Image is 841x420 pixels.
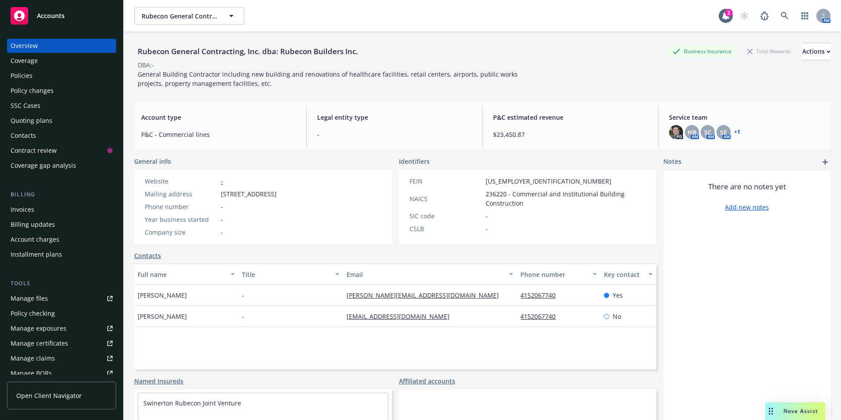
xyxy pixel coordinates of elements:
[668,46,736,57] div: Business Insurance
[486,189,646,208] span: 236220 - Commercial and Institutional Building Construction
[7,279,116,288] div: Tools
[486,211,488,221] span: -
[242,312,244,321] span: -
[7,39,116,53] a: Overview
[138,291,187,300] span: [PERSON_NAME]
[520,270,587,279] div: Phone number
[134,157,171,166] span: General info
[238,264,343,285] button: Title
[141,130,296,139] span: P&C - Commercial lines
[410,224,482,233] div: CSLB
[16,391,82,400] span: Open Client Navigator
[221,215,223,224] span: -
[604,270,643,279] div: Key contact
[486,224,488,233] span: -
[11,54,38,68] div: Coverage
[11,144,57,158] div: Contract review
[720,128,727,137] span: SE
[11,114,52,128] div: Quoting plans
[11,291,48,306] div: Manage files
[11,129,36,143] div: Contacts
[517,264,600,285] button: Phone number
[134,7,244,25] button: Rubecon General Contracting, Inc. dba: Rubecon Builders Inc.
[7,129,116,143] a: Contacts
[7,321,116,335] a: Manage exposures
[11,306,55,321] div: Policy checking
[399,157,430,166] span: Identifiers
[145,228,217,237] div: Company size
[134,251,161,260] a: Contacts
[734,129,740,135] a: +1
[11,69,33,83] div: Policies
[242,291,244,300] span: -
[317,130,472,139] span: -
[242,270,329,279] div: Title
[7,190,116,199] div: Billing
[134,376,183,386] a: Named insureds
[138,312,187,321] span: [PERSON_NAME]
[347,291,506,299] a: [PERSON_NAME][EMAIL_ADDRESS][DOMAIN_NAME]
[725,203,769,212] a: Add new notes
[725,9,733,17] div: 2
[7,366,116,380] a: Manage BORs
[343,264,517,285] button: Email
[756,7,773,25] a: Report a Bug
[802,43,830,60] div: Actions
[145,189,217,199] div: Mailing address
[7,114,116,128] a: Quoting plans
[743,46,795,57] div: Total Rewards
[410,194,482,203] div: NAICS
[138,70,519,88] span: General Building Contractor including new building and renovations of healthcare facilities, reta...
[11,366,52,380] div: Manage BORs
[669,125,683,139] img: photo
[613,291,623,300] span: Yes
[7,232,116,247] a: Account charges
[7,291,116,306] a: Manage files
[7,158,116,173] a: Coverage gap analysis
[7,54,116,68] a: Coverage
[520,291,563,299] a: 4152067740
[7,351,116,365] a: Manage claims
[735,7,753,25] a: Start snowing
[138,270,225,279] div: Full name
[317,113,472,122] span: Legal entity type
[134,46,362,57] div: Rubecon General Contracting, Inc. dba: Rubecon Builders Inc.
[663,157,681,167] span: Notes
[11,232,59,247] div: Account charges
[669,113,823,122] span: Service team
[7,144,116,158] a: Contract review
[410,211,482,221] div: SIC code
[347,270,504,279] div: Email
[7,217,116,232] a: Billing updates
[134,264,238,285] button: Full name
[399,376,455,386] a: Affiliated accounts
[11,39,38,53] div: Overview
[7,306,116,321] a: Policy checking
[11,217,55,232] div: Billing updates
[143,399,241,407] a: Swinerton Rubecon Joint Venture
[221,177,223,185] a: -
[11,158,76,173] div: Coverage gap analysis
[11,351,55,365] div: Manage claims
[708,181,786,192] span: There are no notes yet
[221,202,223,211] span: -
[347,312,457,321] a: [EMAIL_ADDRESS][DOMAIN_NAME]
[820,157,830,167] a: add
[7,247,116,262] a: Installment plans
[221,189,277,199] span: [STREET_ADDRESS]
[613,312,621,321] span: No
[11,203,34,217] div: Invoices
[7,69,116,83] a: Policies
[796,7,814,25] a: Switch app
[600,264,656,285] button: Key contact
[141,113,296,122] span: Account type
[520,312,563,321] a: 4152067740
[410,177,482,186] div: FEIN
[704,128,712,137] span: SC
[11,247,62,262] div: Installment plans
[493,130,647,139] span: $23,450.87
[7,4,116,28] a: Accounts
[11,84,54,98] div: Policy changes
[145,202,217,211] div: Phone number
[37,12,65,19] span: Accounts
